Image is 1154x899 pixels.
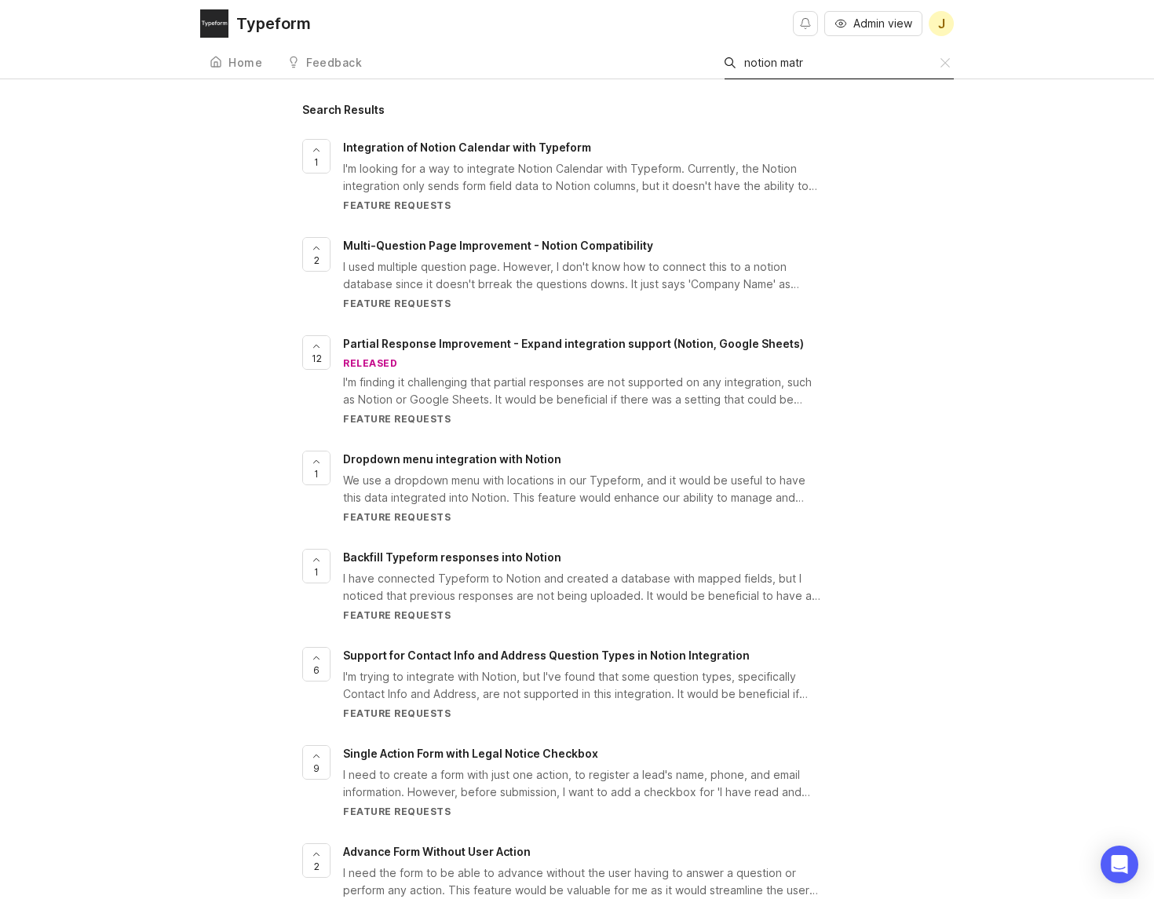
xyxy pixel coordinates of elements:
button: 1 [302,139,330,174]
div: I need the form to be able to advance without the user having to answer a question or perform any... [343,864,824,899]
img: Typeform logo [200,9,228,38]
a: Integration of Notion Calendar with TypeformI'm looking for a way to integrate Notion Calendar wi... [343,139,852,212]
div: Feature Requests [343,412,824,426]
div: Feature Requests [343,805,824,818]
div: Feature Requests [343,199,824,212]
span: 2 [314,860,320,873]
a: Multi-Question Page Improvement - Notion CompatibilityI used multiple question page. However, I d... [343,237,852,310]
a: Partial Response Improvement - Expand integration support (Notion, Google Sheets)releasedI'm find... [343,335,852,426]
button: 1 [302,549,330,583]
a: Feedback [278,47,371,79]
span: 12 [312,352,322,365]
span: Support for Contact Info and Address Question Types in Notion Integration [343,649,750,662]
div: I need to create a form with just one action, to register a lead's name, phone, and email informa... [343,766,824,801]
button: J [929,11,954,36]
a: Single Action Form with Legal Notice CheckboxI need to create a form with just one action, to reg... [343,745,852,818]
div: I'm looking for a way to integrate Notion Calendar with Typeform. Currently, the Notion integrati... [343,160,824,195]
button: Notifications [793,11,818,36]
span: Dropdown menu integration with Notion [343,452,561,466]
span: 1 [314,467,319,481]
span: Backfill Typeform responses into Notion [343,550,561,564]
div: I'm trying to integrate with Notion, but I've found that some question types, specifically Contac... [343,668,824,703]
a: Support for Contact Info and Address Question Types in Notion IntegrationI'm trying to integrate ... [343,647,852,720]
span: Integration of Notion Calendar with Typeform [343,141,591,154]
div: Feedback [306,57,362,68]
div: I'm finding it challenging that partial responses are not supported on any integration, such as N... [343,374,824,408]
span: Single Action Form with Legal Notice Checkbox [343,747,598,760]
span: Advance Form Without User Action [343,845,531,858]
span: 2 [314,254,320,267]
div: Feature Requests [343,707,824,720]
button: 12 [302,335,330,370]
a: Dropdown menu integration with NotionWe use a dropdown menu with locations in our Typeform, and i... [343,451,852,524]
span: 1 [314,155,319,169]
span: Multi-Question Page Improvement - Notion Compatibility [343,239,653,252]
span: 6 [313,663,320,677]
div: Feature Requests [343,510,824,524]
span: J [938,14,945,33]
div: We use a dropdown menu with locations in our Typeform, and it would be useful to have this data i... [343,472,824,506]
button: Admin view [824,11,922,36]
a: Backfill Typeform responses into NotionI have connected Typeform to Notion and created a database... [343,549,852,622]
a: Home [200,47,272,79]
div: I used multiple question page. However, I don't know how to connect this to a notion database sin... [343,258,824,293]
span: Partial Response Improvement - Expand integration support (Notion, Google Sheets) [343,337,804,350]
button: 1 [302,451,330,485]
div: I have connected Typeform to Notion and created a database with mapped fields, but I noticed that... [343,570,824,605]
button: 2 [302,843,330,878]
div: Feature Requests [343,608,824,622]
button: 6 [302,647,330,682]
span: 9 [313,762,320,775]
span: Admin view [853,16,912,31]
div: Open Intercom Messenger [1101,846,1138,883]
div: Feature Requests [343,297,824,310]
div: released [343,356,397,370]
button: 9 [302,745,330,780]
div: Typeform [236,16,311,31]
span: 1 [314,565,319,579]
div: Home [228,57,262,68]
button: 2 [302,237,330,272]
h1: Search Results [302,104,852,115]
